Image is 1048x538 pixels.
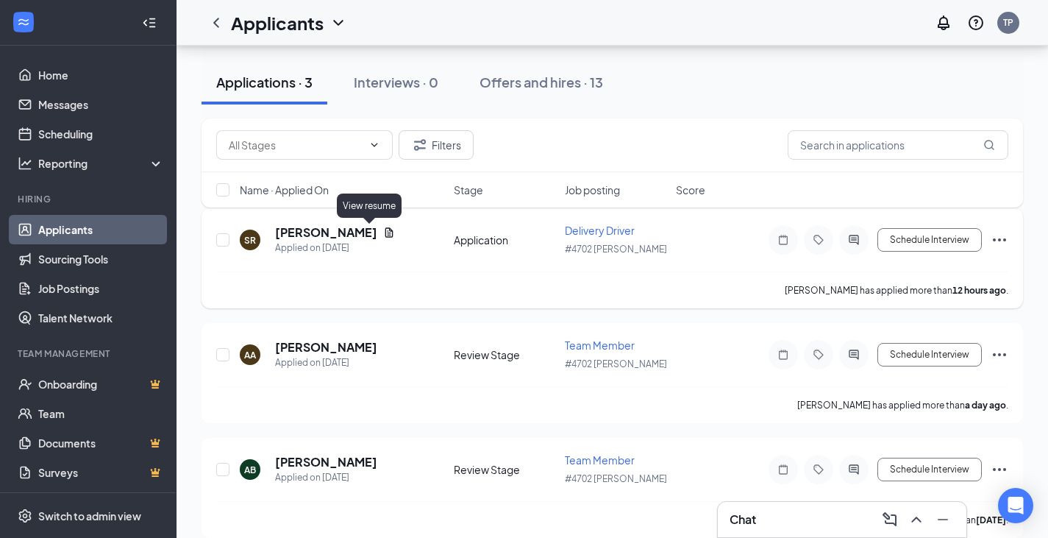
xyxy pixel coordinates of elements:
[38,119,164,149] a: Scheduling
[878,508,902,531] button: ComposeMessage
[565,183,620,197] span: Job posting
[565,224,635,237] span: Delivery Driver
[275,224,377,241] h5: [PERSON_NAME]
[142,15,157,30] svg: Collapse
[881,511,899,528] svg: ComposeMessage
[275,355,377,370] div: Applied on [DATE]
[275,241,395,255] div: Applied on [DATE]
[998,488,1033,523] div: Open Intercom Messenger
[565,453,635,467] span: Team Member
[38,369,164,399] a: OnboardingCrown
[207,14,225,32] svg: ChevronLeft
[952,285,1006,296] b: 12 hours ago
[38,215,164,244] a: Applicants
[368,139,380,151] svg: ChevronDown
[275,339,377,355] h5: [PERSON_NAME]
[565,339,635,352] span: Team Member
[383,227,395,238] svg: Document
[244,464,256,476] div: AB
[991,231,1008,249] svg: Ellipses
[935,14,952,32] svg: Notifications
[275,454,377,470] h5: [PERSON_NAME]
[788,130,1008,160] input: Search in applications
[337,194,402,218] div: View resume
[229,137,363,153] input: All Stages
[275,470,377,485] div: Applied on [DATE]
[38,509,141,523] div: Switch to admin view
[565,244,667,255] span: #4702 [PERSON_NAME]
[216,73,313,91] div: Applications · 3
[565,473,667,484] span: #4702 [PERSON_NAME]
[931,508,955,531] button: Minimize
[38,156,165,171] div: Reporting
[354,73,438,91] div: Interviews · 0
[810,464,827,475] svg: Tag
[967,14,985,32] svg: QuestionInfo
[845,349,863,361] svg: ActiveChat
[877,458,982,481] button: Schedule Interview
[845,464,863,475] svg: ActiveChat
[454,462,556,477] div: Review Stage
[991,346,1008,364] svg: Ellipses
[18,156,32,171] svg: Analysis
[845,234,863,246] svg: ActiveChat
[676,183,705,197] span: Score
[38,428,164,458] a: DocumentsCrown
[18,509,32,523] svg: Settings
[38,244,164,274] a: Sourcing Tools
[934,511,952,528] svg: Minimize
[774,234,792,246] svg: Note
[877,343,982,367] button: Schedule Interview
[38,458,164,487] a: SurveysCrown
[454,347,556,362] div: Review Stage
[18,193,161,205] div: Hiring
[240,183,329,197] span: Name · Applied On
[976,514,1006,525] b: [DATE]
[244,234,256,247] div: SR
[231,10,324,35] h1: Applicants
[38,399,164,428] a: Team
[18,347,161,360] div: Team Management
[908,511,925,528] svg: ChevronUp
[905,508,928,531] button: ChevronUp
[1003,16,1013,29] div: TP
[244,349,256,361] div: AA
[774,464,792,475] svg: Note
[454,233,556,247] div: Application
[38,90,164,119] a: Messages
[38,60,164,90] a: Home
[480,73,603,91] div: Offers and hires · 13
[454,183,483,197] span: Stage
[991,461,1008,478] svg: Ellipses
[797,399,1008,411] p: [PERSON_NAME] has applied more than .
[565,358,667,369] span: #4702 [PERSON_NAME]
[983,139,995,151] svg: MagnifyingGlass
[16,15,31,29] svg: WorkstreamLogo
[399,130,474,160] button: Filter Filters
[329,14,347,32] svg: ChevronDown
[785,284,1008,297] p: [PERSON_NAME] has applied more than .
[810,349,827,361] svg: Tag
[730,512,756,528] h3: Chat
[810,234,827,246] svg: Tag
[774,349,792,361] svg: Note
[38,303,164,333] a: Talent Network
[877,228,982,252] button: Schedule Interview
[38,274,164,303] a: Job Postings
[965,400,1006,411] b: a day ago
[411,136,429,154] svg: Filter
